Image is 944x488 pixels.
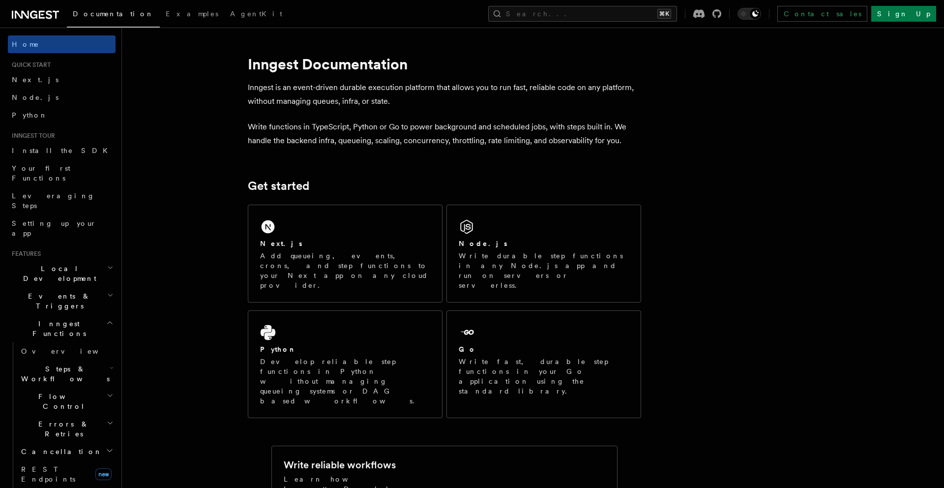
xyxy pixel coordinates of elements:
[12,164,70,182] span: Your first Functions
[248,81,641,108] p: Inngest is an event-driven durable execution platform that allows you to run fast, reliable code ...
[21,465,75,483] span: REST Endpoints
[488,6,677,22] button: Search...⌘K
[12,192,95,210] span: Leveraging Steps
[737,8,761,20] button: Toggle dark mode
[12,93,59,101] span: Node.js
[459,239,507,248] h2: Node.js
[8,214,116,242] a: Setting up your app
[8,61,51,69] span: Quick start
[8,106,116,124] a: Python
[21,347,122,355] span: Overview
[657,9,671,19] kbd: ⌘K
[248,310,442,418] a: PythonDevelop reliable step functions in Python without managing queueing systems or DAG based wo...
[12,111,48,119] span: Python
[17,360,116,388] button: Steps & Workflows
[8,132,55,140] span: Inngest tour
[777,6,867,22] a: Contact sales
[17,443,116,460] button: Cancellation
[248,120,641,148] p: Write functions in TypeScript, Python or Go to power background and scheduled jobs, with steps bu...
[17,364,110,384] span: Steps & Workflows
[17,342,116,360] a: Overview
[260,251,430,290] p: Add queueing, events, crons, and step functions to your Next app on any cloud provider.
[17,415,116,443] button: Errors & Retries
[12,147,114,154] span: Install the SDK
[17,392,107,411] span: Flow Control
[8,291,107,311] span: Events & Triggers
[95,468,112,480] span: new
[459,251,629,290] p: Write durable step functions in any Node.js app and run on servers or serverless.
[160,3,224,27] a: Examples
[17,419,107,439] span: Errors & Retries
[260,344,296,354] h2: Python
[284,458,396,472] h2: Write reliable workflows
[12,219,96,237] span: Setting up your app
[8,315,116,342] button: Inngest Functions
[260,239,302,248] h2: Next.js
[248,55,641,73] h1: Inngest Documentation
[8,142,116,159] a: Install the SDK
[8,287,116,315] button: Events & Triggers
[8,260,116,287] button: Local Development
[871,6,936,22] a: Sign Up
[12,39,39,49] span: Home
[459,357,629,396] p: Write fast, durable step functions in your Go application using the standard library.
[224,3,288,27] a: AgentKit
[446,310,641,418] a: GoWrite fast, durable step functions in your Go application using the standard library.
[8,187,116,214] a: Leveraging Steps
[446,205,641,303] a: Node.jsWrite durable step functions in any Node.js app and run on servers or serverless.
[248,205,442,303] a: Next.jsAdd queueing, events, crons, and step functions to your Next app on any cloud provider.
[459,344,476,354] h2: Go
[8,319,106,338] span: Inngest Functions
[67,3,160,28] a: Documentation
[12,76,59,84] span: Next.js
[8,89,116,106] a: Node.js
[8,159,116,187] a: Your first Functions
[230,10,282,18] span: AgentKit
[73,10,154,18] span: Documentation
[17,447,102,457] span: Cancellation
[248,179,309,193] a: Get started
[260,357,430,406] p: Develop reliable step functions in Python without managing queueing systems or DAG based workflows.
[17,460,116,488] a: REST Endpointsnew
[8,250,41,258] span: Features
[8,71,116,89] a: Next.js
[8,35,116,53] a: Home
[166,10,218,18] span: Examples
[8,264,107,283] span: Local Development
[17,388,116,415] button: Flow Control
